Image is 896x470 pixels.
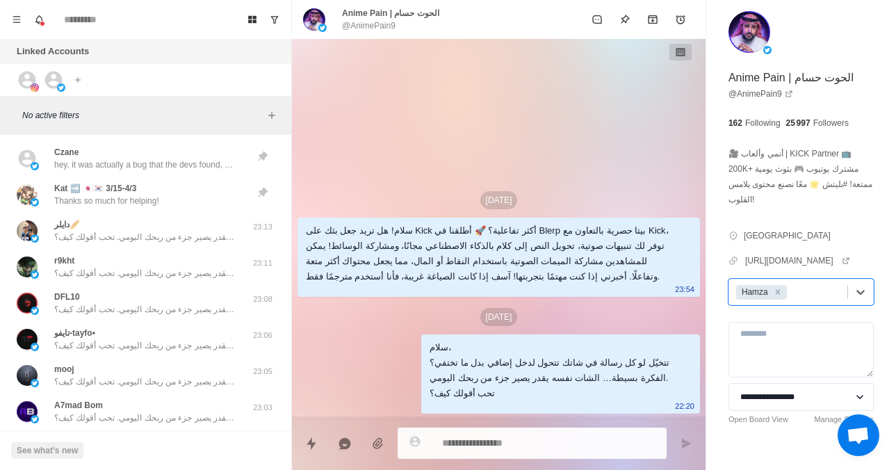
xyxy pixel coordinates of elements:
[54,339,235,352] p: سلام، تتخيّل لو كل رسالة في شاتك تتحول لدخل إضافي بدل ما تختفي؟ الفكرة بسيطة… الشات نفسه يقدر يصي...
[813,117,849,129] p: Followers
[245,293,280,305] p: 23:08
[770,285,785,300] div: Remove Hamza
[745,254,850,267] a: [URL][DOMAIN_NAME]
[11,442,83,459] button: See what's new
[728,117,742,129] p: 162
[31,343,39,351] img: picture
[17,220,38,241] img: picture
[306,223,669,284] div: سلام! هل تريد جعل بثك على Kick أكثر تفاعلية؟ 🚀 أطلقنا في Blerp بيتا حصرية بالتعاون مع Kick، توفر ...
[639,6,667,33] button: Archive
[17,184,38,205] img: picture
[245,330,280,341] p: 23:06
[17,257,38,277] img: picture
[54,182,136,195] p: Kat ➡️ 🇯🇵🇰🇷 3/15-4/3
[70,72,86,88] button: Add account
[480,308,518,326] p: [DATE]
[728,146,874,207] p: 🎥 أنمي وألعاب | KICK Partner 📺 200K+ مشترك يوتيوب 🎮 بثوث يومية ممتعة! #بليتش 🌟 معًا نصنع محتوى يل...
[263,107,280,124] button: Add filters
[583,6,611,33] button: Mark as unread
[17,293,38,314] img: picture
[28,8,50,31] button: Notifications
[342,7,439,19] p: Anime Pain | الحوت حسام
[738,285,770,300] div: Hamza
[6,8,28,31] button: Menu
[331,430,359,457] button: Reply with AI
[245,366,280,378] p: 23:05
[744,229,831,242] p: [GEOGRAPHIC_DATA]
[22,109,263,122] p: No active filters
[298,430,325,457] button: Quick replies
[31,270,39,279] img: picture
[54,327,95,339] p: تايفو-tayfo•
[728,70,854,86] p: Anime Pain | الحوت حسام
[430,340,669,401] div: سلام، تتخيّل لو كل رسالة في شاتك تتحول لدخل إضافي بدل ما تختفي؟ الفكرة بسيطة… الشات نفسه يقدر يصي...
[31,234,39,243] img: picture
[611,6,639,33] button: Pin
[31,198,39,206] img: picture
[245,257,280,269] p: 23:11
[728,414,788,426] a: Open Board View
[54,291,80,303] p: DFL10
[54,412,235,424] p: سلام، تتخيّل لو كل رسالة في شاتك تتحول لدخل إضافي بدل ما تختفي؟ الفكرة بسيطة… الشات نفسه يقدر يصي...
[17,44,89,58] p: Linked Accounts
[728,88,793,100] a: @AnimePain9
[838,414,879,456] div: Ouvrir le chat
[31,162,39,170] img: picture
[480,191,518,209] p: [DATE]
[31,307,39,315] img: picture
[57,83,65,92] img: picture
[763,46,772,54] img: picture
[54,195,159,207] p: Thanks so much for helping!
[54,375,235,388] p: سلام، تتخيّل لو كل رسالة في شاتك تتحول لدخل إضافي بدل ما تختفي؟ الفكرة بسيطة… الشات نفسه يقدر يصي...
[245,402,280,414] p: 23:03
[814,414,874,426] a: Manage Statuses
[31,379,39,387] img: picture
[303,8,325,31] img: picture
[54,146,79,159] p: Czane
[318,24,327,32] img: picture
[54,159,235,171] p: hey, it was actually a bug that the devs found, they had pushed up a short-term fix while they pa...
[54,218,80,231] p: دايلر🥖
[54,267,235,279] p: سلام، تتخيّل لو كل رسالة في شاتك تتحول لدخل إضافي بدل ما تختفي؟ الفكرة بسيطة… الشات نفسه يقدر يصي...
[364,430,392,457] button: Add media
[667,6,694,33] button: Add reminder
[672,430,700,457] button: Send message
[54,231,235,243] p: سلام، تتخيّل لو كل رسالة في شاتك تتحول لدخل إضافي بدل ما تختفي؟ الفكرة بسيطة… الشات نفسه يقدر يصي...
[54,303,235,316] p: سلام، تتخيّل لو كل رسالة في شاتك تتحول لدخل إضافي بدل ما تختفي؟ الفكرة بسيطة… الشات نفسه يقدر يصي...
[31,415,39,423] img: picture
[342,19,396,32] p: @AnimePain9
[745,117,781,129] p: Following
[786,117,811,129] p: 25 997
[54,363,74,375] p: mooj
[31,83,39,92] img: picture
[675,282,694,297] p: 23:54
[728,11,770,53] img: picture
[675,398,694,414] p: 22:20
[54,399,103,412] p: A7mad Bom
[17,401,38,422] img: picture
[263,8,286,31] button: Show unread conversations
[17,329,38,350] img: picture
[54,254,74,267] p: r9kht
[17,365,38,386] img: picture
[241,8,263,31] button: Board View
[245,221,280,233] p: 23:13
